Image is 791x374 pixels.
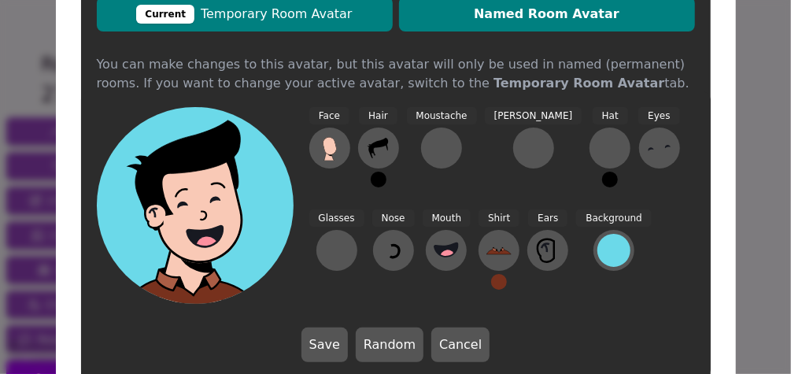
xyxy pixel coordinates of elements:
[309,209,364,228] span: Glasses
[407,107,477,125] span: Moustache
[479,209,519,228] span: Shirt
[301,328,348,362] button: Save
[638,107,679,125] span: Eyes
[485,107,582,125] span: [PERSON_NAME]
[528,209,567,228] span: Ears
[359,107,397,125] span: Hair
[309,107,349,125] span: Face
[136,5,194,24] div: Current
[407,5,687,24] span: Named Room Avatar
[372,209,415,228] span: Nose
[356,328,423,362] button: Random
[431,328,490,362] button: Cancel
[493,76,664,91] b: Temporary Room Avatar
[593,107,628,125] span: Hat
[423,209,471,228] span: Mouth
[105,5,385,24] span: Temporary Room Avatar
[97,55,695,68] div: You can make changes to this avatar, but this avatar will only be used in named (permanent) rooms...
[576,209,652,228] span: Background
